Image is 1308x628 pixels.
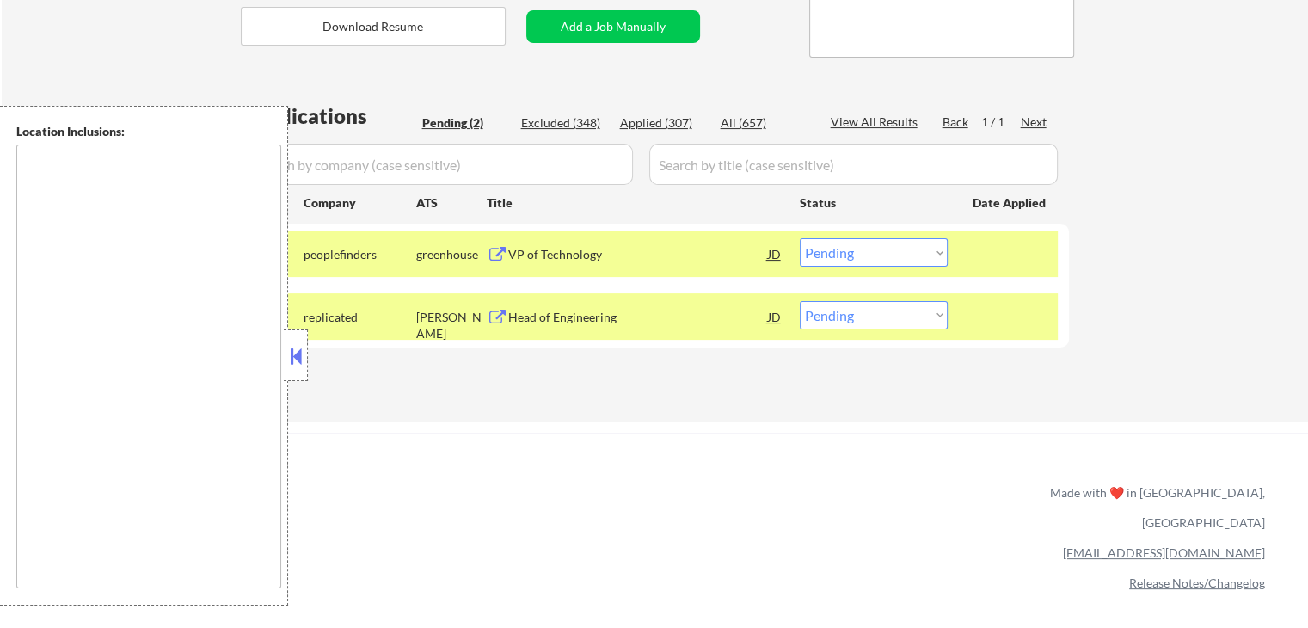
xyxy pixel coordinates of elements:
div: Made with ❤️ in [GEOGRAPHIC_DATA], [GEOGRAPHIC_DATA] [1043,477,1265,538]
button: Download Resume [241,7,506,46]
div: Applied (307) [620,114,706,132]
div: greenhouse [416,246,487,263]
div: JD [766,301,783,332]
div: All (657) [721,114,807,132]
div: Pending (2) [422,114,508,132]
div: Location Inclusions: [16,123,281,140]
div: 1 / 1 [981,114,1021,131]
div: View All Results [831,114,923,131]
div: Status [800,187,948,218]
a: [EMAIL_ADDRESS][DOMAIN_NAME] [1063,545,1265,560]
div: ATS [416,194,487,212]
a: Refer & earn free applications 👯‍♀️ [34,502,691,520]
a: Release Notes/Changelog [1129,576,1265,590]
div: [PERSON_NAME] [416,309,487,342]
div: Title [487,194,783,212]
div: VP of Technology [508,246,768,263]
button: Add a Job Manually [526,10,700,43]
div: replicated [304,309,416,326]
div: Company [304,194,416,212]
div: Applications [246,106,416,126]
input: Search by company (case sensitive) [246,144,633,185]
div: JD [766,238,783,269]
div: peoplefinders [304,246,416,263]
div: Head of Engineering [508,309,768,326]
div: Excluded (348) [521,114,607,132]
input: Search by title (case sensitive) [649,144,1058,185]
div: Back [943,114,970,131]
div: Date Applied [973,194,1048,212]
div: Next [1021,114,1048,131]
